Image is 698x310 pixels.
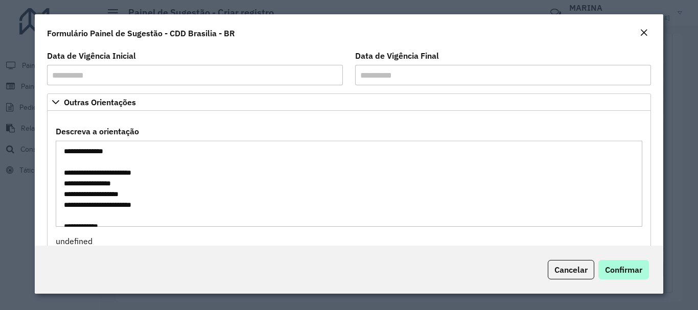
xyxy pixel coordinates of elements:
span: Confirmar [605,265,642,275]
button: Cancelar [548,260,594,279]
em: Fechar [640,29,648,37]
label: Data de Vigência Inicial [47,50,136,62]
div: Outras Orientações [47,111,650,252]
label: Descreva a orientação [56,125,139,137]
a: Outras Orientações [47,93,650,111]
span: Outras Orientações [64,98,136,106]
button: Confirmar [598,260,649,279]
label: Data de Vigência Final [355,50,439,62]
span: Cancelar [554,265,588,275]
span: undefined [56,236,92,246]
h4: Formulário Painel de Sugestão - CDD Brasilia - BR [47,27,235,39]
button: Close [637,27,651,40]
